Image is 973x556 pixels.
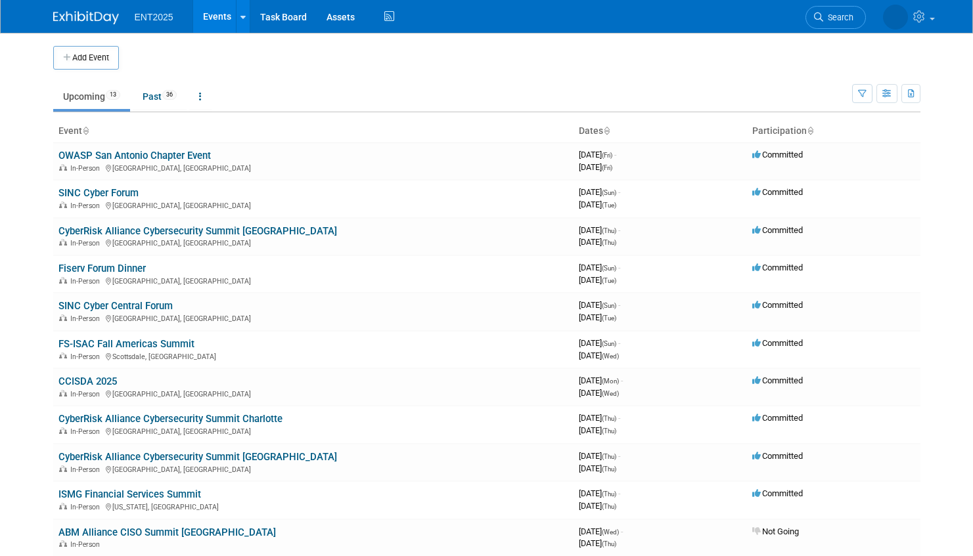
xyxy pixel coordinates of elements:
button: Add Event [53,46,119,70]
img: In-Person Event [59,277,67,284]
div: [US_STATE], [GEOGRAPHIC_DATA] [58,501,568,511]
a: Fiserv Forum Dinner [58,263,146,274]
span: [DATE] [579,275,616,285]
span: Not Going [752,526,799,536]
span: - [618,413,620,423]
span: Committed [752,300,803,310]
span: [DATE] [579,263,620,272]
span: (Thu) [602,239,616,246]
span: (Fri) [602,152,612,159]
span: (Sun) [602,189,616,196]
img: In-Person Event [59,427,67,434]
div: [GEOGRAPHIC_DATA], [GEOGRAPHIC_DATA] [58,388,568,398]
span: (Wed) [602,528,619,536]
span: (Thu) [602,465,616,473]
div: [GEOGRAPHIC_DATA], [GEOGRAPHIC_DATA] [58,162,568,173]
span: Committed [752,150,803,160]
img: In-Person Event [59,353,67,359]
span: In-Person [70,202,104,210]
img: In-Person Event [59,465,67,472]
a: SINC Cyber Central Forum [58,300,173,312]
span: Committed [752,488,803,498]
span: (Tue) [602,277,616,284]
a: SINC Cyber Forum [58,187,139,199]
span: Committed [752,451,803,461]
span: (Wed) [602,353,619,360]
a: Sort by Participation Type [807,125,813,136]
a: Sort by Event Name [82,125,89,136]
img: In-Person Event [59,164,67,171]
img: ExhibitDay [53,11,119,24]
span: (Thu) [602,427,616,435]
div: [GEOGRAPHIC_DATA], [GEOGRAPHIC_DATA] [58,425,568,436]
span: In-Person [70,314,104,323]
span: [DATE] [579,162,612,172]
span: (Sun) [602,265,616,272]
a: ABM Alliance CISO Summit [GEOGRAPHIC_DATA] [58,526,276,538]
span: ENT2025 [135,12,173,22]
span: Search [823,12,853,22]
span: [DATE] [579,225,620,235]
img: In-Person Event [59,390,67,396]
th: Participation [747,120,920,142]
span: [DATE] [579,501,616,511]
div: Scottsdale, [GEOGRAPHIC_DATA] [58,351,568,361]
th: Event [53,120,574,142]
span: [DATE] [579,451,620,461]
span: [DATE] [579,463,616,473]
span: - [614,150,616,160]
span: - [618,300,620,310]
span: Committed [752,187,803,197]
span: In-Person [70,277,104,286]
span: In-Person [70,540,104,549]
th: Dates [574,120,747,142]
a: Sort by Start Date [603,125,610,136]
span: (Thu) [602,415,616,422]
img: In-Person Event [59,202,67,208]
span: [DATE] [579,413,620,423]
span: 13 [106,90,120,100]
div: [GEOGRAPHIC_DATA], [GEOGRAPHIC_DATA] [58,237,568,247]
span: [DATE] [579,425,616,435]
span: (Sun) [602,302,616,309]
a: Upcoming13 [53,84,130,109]
a: FS-ISAC Fall Americas Summit [58,338,194,350]
span: [DATE] [579,150,616,160]
span: [DATE] [579,538,616,548]
span: [DATE] [579,338,620,348]
span: [DATE] [579,526,623,536]
span: In-Person [70,427,104,436]
img: Rose Bodin [883,5,908,30]
span: (Fri) [602,164,612,171]
span: [DATE] [579,351,619,360]
div: [GEOGRAPHIC_DATA], [GEOGRAPHIC_DATA] [58,312,568,323]
span: - [618,338,620,348]
img: In-Person Event [59,540,67,547]
div: [GEOGRAPHIC_DATA], [GEOGRAPHIC_DATA] [58,275,568,286]
span: Committed [752,225,803,235]
a: CyberRisk Alliance Cybersecurity Summit Charlotte [58,413,283,425]
span: Committed [752,375,803,385]
span: - [618,187,620,197]
span: [DATE] [579,375,623,385]
span: - [618,488,620,498]
a: OWASP San Antonio Chapter Event [58,150,211,161]
span: [DATE] [579,388,619,398]
span: In-Person [70,503,104,511]
span: Committed [752,413,803,423]
span: - [618,451,620,461]
span: (Thu) [602,227,616,234]
span: In-Person [70,465,104,474]
span: (Thu) [602,490,616,498]
a: CyberRisk Alliance Cybersecurity Summit [GEOGRAPHIC_DATA] [58,451,337,463]
span: - [618,225,620,235]
span: (Thu) [602,540,616,547]
span: (Tue) [602,314,616,322]
span: - [618,263,620,272]
span: [DATE] [579,312,616,322]
span: 36 [162,90,177,100]
a: CyberRisk Alliance Cybersecurity Summit [GEOGRAPHIC_DATA] [58,225,337,237]
span: [DATE] [579,187,620,197]
a: ISMG Financial Services Summit [58,488,201,500]
span: [DATE] [579,200,616,209]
